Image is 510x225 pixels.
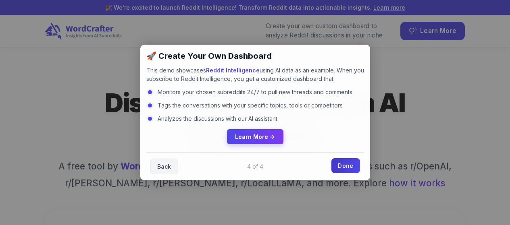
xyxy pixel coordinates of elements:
[146,101,364,109] li: Tags the conversations with your specific topics, tools or competitors
[146,66,364,83] p: This demo showcases using AI data as an example. When you subscribe to Reddit Intelligence, you g...
[206,67,260,74] a: Reddit Intelligence
[331,158,360,173] a: Done
[150,159,178,174] a: Back
[146,88,364,96] li: Monitors your chosen subreddits 24/7 to pull new threads and comments
[227,129,283,144] a: Learn More →
[146,114,364,123] li: Analyzes the discussions with our AI assistant
[235,133,275,140] span: Learn More →
[146,51,364,61] h2: 🚀 Create Your Own Dashboard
